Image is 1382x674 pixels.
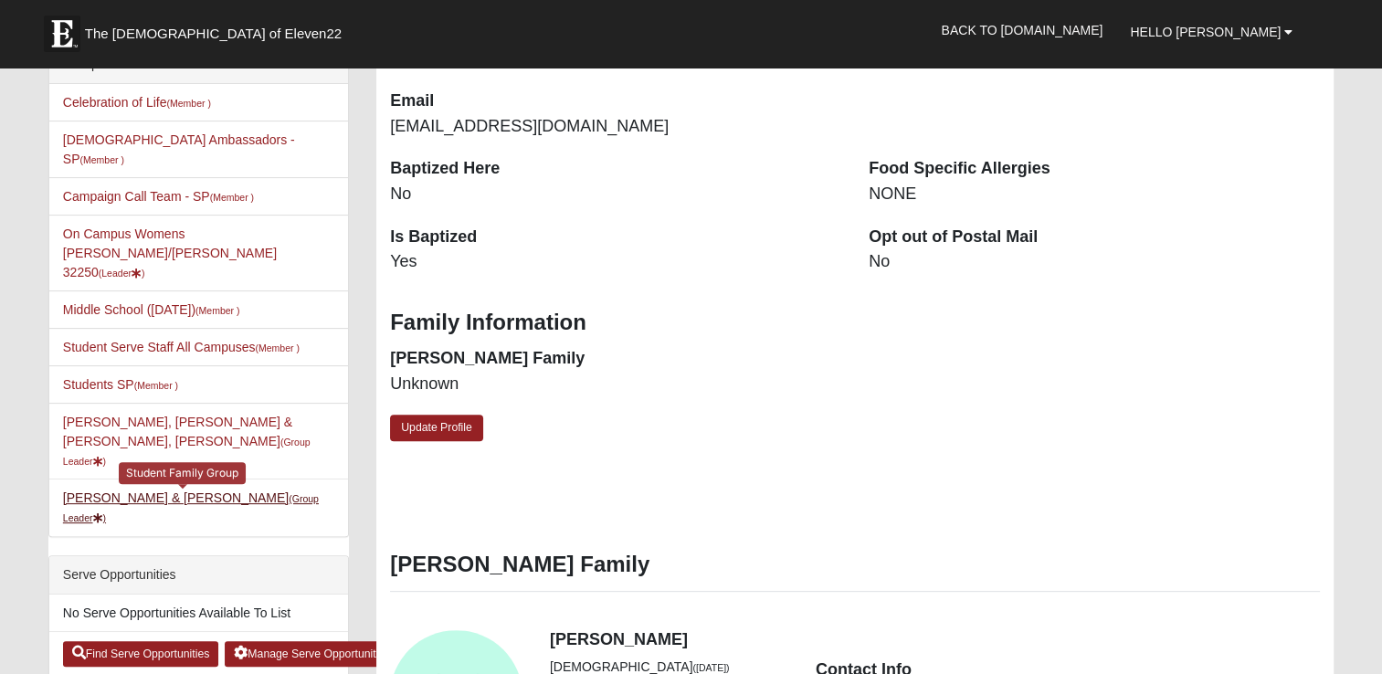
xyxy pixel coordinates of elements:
a: [PERSON_NAME] & [PERSON_NAME](Group Leader) [63,490,319,524]
a: Students SP(Member ) [63,377,178,392]
h3: [PERSON_NAME] Family [390,552,1320,578]
dd: No [869,250,1320,274]
dt: Is Baptized [390,226,841,249]
a: Campaign Call Team - SP(Member ) [63,189,254,204]
small: (Leader ) [99,268,145,279]
dd: Yes [390,250,841,274]
span: The [DEMOGRAPHIC_DATA] of Eleven22 [85,25,342,43]
span: Hello [PERSON_NAME] [1130,25,1281,39]
small: (Member ) [166,98,210,109]
h3: Family Information [390,310,1320,336]
img: Eleven22 logo [44,16,80,52]
a: Hello [PERSON_NAME] [1116,9,1306,55]
a: Find Serve Opportunities [63,641,219,667]
small: (Member ) [210,192,254,203]
a: Back to [DOMAIN_NAME] [927,7,1116,53]
a: Manage Serve Opportunities [225,641,399,667]
a: [DEMOGRAPHIC_DATA] Ambassadors - SP(Member ) [63,132,295,166]
small: (Group Leader ) [63,437,311,467]
small: (Group Leader ) [63,493,319,523]
a: On Campus Womens [PERSON_NAME]/[PERSON_NAME] 32250(Leader) [63,226,277,279]
small: ([DATE]) [692,662,729,673]
li: No Serve Opportunities Available To List [49,595,348,632]
a: Student Serve Staff All Campuses(Member ) [63,340,300,354]
dt: Opt out of Postal Mail [869,226,1320,249]
small: (Member ) [255,342,299,353]
dd: No [390,183,841,206]
a: [PERSON_NAME], [PERSON_NAME] & [PERSON_NAME], [PERSON_NAME](Group Leader) [63,415,311,468]
a: Celebration of Life(Member ) [63,95,211,110]
dd: [EMAIL_ADDRESS][DOMAIN_NAME] [390,115,841,139]
small: (Member ) [195,305,239,316]
dd: Unknown [390,373,841,396]
a: The [DEMOGRAPHIC_DATA] of Eleven22 [35,6,400,52]
a: Update Profile [390,415,483,441]
a: Middle School ([DATE])(Member ) [63,302,240,317]
dt: Food Specific Allergies [869,157,1320,181]
div: Serve Opportunities [49,556,348,595]
dt: [PERSON_NAME] Family [390,347,841,371]
dt: Email [390,90,841,113]
dd: NONE [869,183,1320,206]
small: (Member ) [134,380,178,391]
div: Student Family Group [119,462,246,483]
small: (Member ) [80,154,124,165]
dt: Baptized Here [390,157,841,181]
h4: [PERSON_NAME] [550,630,1320,650]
